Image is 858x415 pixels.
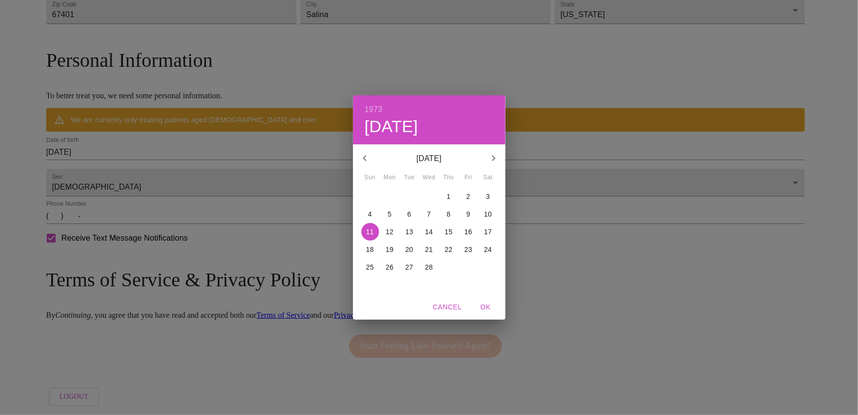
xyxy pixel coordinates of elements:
p: [DATE] [377,153,482,165]
button: 1973 [365,103,383,116]
p: 24 [484,245,492,254]
p: 15 [445,227,453,237]
button: 19 [381,241,399,258]
button: 21 [420,241,438,258]
button: 28 [420,258,438,276]
span: Sun [361,173,379,183]
button: 10 [479,205,497,223]
button: 14 [420,223,438,241]
span: Tue [401,173,418,183]
button: 15 [440,223,458,241]
p: 10 [484,209,492,219]
p: 7 [427,209,431,219]
p: 23 [465,245,473,254]
p: 1 [447,192,451,201]
p: 16 [465,227,473,237]
p: 18 [366,245,374,254]
button: 4 [361,205,379,223]
p: 4 [368,209,372,219]
p: 13 [406,227,414,237]
p: 21 [425,245,433,254]
button: 22 [440,241,458,258]
span: Sat [479,173,497,183]
span: Mon [381,173,399,183]
p: 3 [486,192,490,201]
p: 5 [388,209,392,219]
p: 20 [406,245,414,254]
button: 18 [361,241,379,258]
span: OK [474,301,498,313]
button: 24 [479,241,497,258]
button: 7 [420,205,438,223]
p: 19 [386,245,394,254]
button: 1 [440,188,458,205]
button: 23 [460,241,477,258]
span: Wed [420,173,438,183]
p: 9 [467,209,471,219]
button: 6 [401,205,418,223]
p: 26 [386,262,394,272]
button: 20 [401,241,418,258]
span: Thu [440,173,458,183]
button: 12 [381,223,399,241]
p: 22 [445,245,453,254]
p: 8 [447,209,451,219]
p: 12 [386,227,394,237]
p: 11 [366,227,374,237]
span: Cancel [433,301,462,313]
p: 25 [366,262,374,272]
button: 13 [401,223,418,241]
p: 28 [425,262,433,272]
button: 17 [479,223,497,241]
button: 25 [361,258,379,276]
button: 3 [479,188,497,205]
button: 26 [381,258,399,276]
button: 8 [440,205,458,223]
p: 17 [484,227,492,237]
button: 27 [401,258,418,276]
span: Fri [460,173,477,183]
p: 6 [408,209,412,219]
p: 27 [406,262,414,272]
p: 2 [467,192,471,201]
button: Cancel [429,298,466,316]
button: 9 [460,205,477,223]
button: 11 [361,223,379,241]
button: 2 [460,188,477,205]
button: 16 [460,223,477,241]
p: 14 [425,227,433,237]
button: 5 [381,205,399,223]
button: [DATE] [365,116,418,137]
button: OK [470,298,502,316]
